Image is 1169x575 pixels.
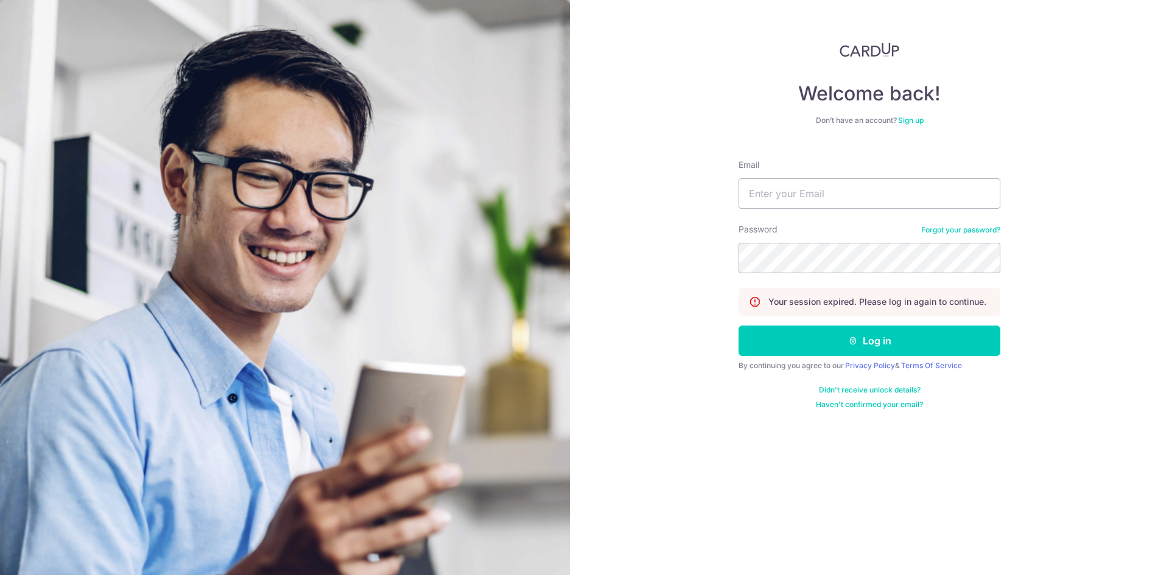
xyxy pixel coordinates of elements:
a: Forgot your password? [921,225,1000,235]
button: Log in [739,326,1000,356]
img: CardUp Logo [840,43,899,57]
label: Email [739,159,759,171]
input: Enter your Email [739,178,1000,209]
a: Terms Of Service [901,361,962,370]
a: Sign up [898,116,924,125]
label: Password [739,223,778,235]
a: Haven't confirmed your email? [816,400,923,409]
p: Your session expired. Please log in again to continue. [768,296,986,308]
div: Don’t have an account? [739,116,1000,125]
a: Privacy Policy [845,361,895,370]
div: By continuing you agree to our & [739,361,1000,371]
h4: Welcome back! [739,82,1000,106]
a: Didn't receive unlock details? [819,385,921,395]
